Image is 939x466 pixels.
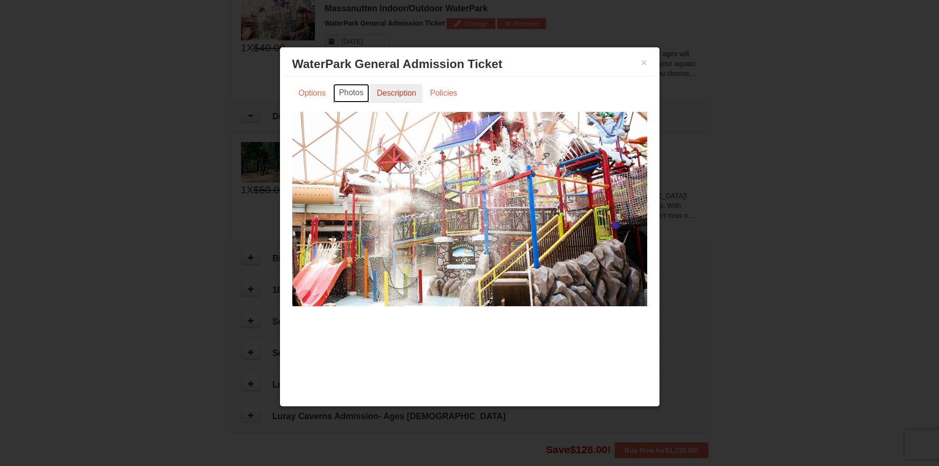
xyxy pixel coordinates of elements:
img: 6619917-1403-22d2226d.jpg [292,112,647,306]
button: × [641,58,647,68]
a: Description [370,84,422,103]
a: Policies [423,84,463,103]
a: Photos [333,84,370,103]
a: Options [292,84,332,103]
span: WaterPark General Admission Ticket [292,57,503,71]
